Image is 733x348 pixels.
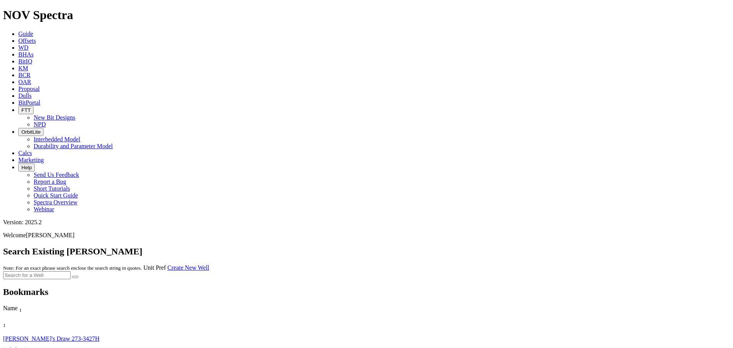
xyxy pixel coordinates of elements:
[18,163,35,172] button: Help
[21,107,31,113] span: FTT
[3,335,100,342] a: [PERSON_NAME]'s Draw 273-3427H
[21,129,40,135] span: OrbitLite
[34,178,66,185] a: Report a Bug
[34,172,79,178] a: Send Us Feedback
[34,185,70,192] a: Short Tutorials
[3,320,6,327] span: Sort None
[34,121,46,128] a: NPD
[19,307,22,313] sub: 1
[3,305,679,320] div: Sort None
[18,150,32,156] a: Calcs
[3,287,730,297] h2: Bookmarks
[3,322,6,328] sub: 1
[34,206,54,212] a: Webinar
[3,305,679,313] div: Name Sort None
[3,305,18,311] span: Name
[34,199,77,206] a: Spectra Overview
[18,58,32,65] a: BitIQ
[3,8,730,22] h1: NOV Spectra
[3,232,730,239] p: Welcome
[143,264,166,271] a: Unit Pref
[3,271,71,279] input: Search for a Well
[18,37,36,44] a: Offsets
[21,165,32,170] span: Help
[3,320,41,335] div: Sort None
[34,192,78,199] a: Quick Start Guide
[3,329,41,335] div: Column Menu
[18,65,28,71] a: KM
[18,106,34,114] button: FTT
[18,31,33,37] a: Guide
[18,79,31,85] a: OAR
[18,157,44,163] a: Marketing
[3,265,142,271] small: Note: For an exact phrase search enclose the search string in quotes.
[34,114,75,121] a: New Bit Designs
[34,136,80,142] a: Interbedded Model
[3,313,679,320] div: Column Menu
[168,264,209,271] a: Create New Well
[3,219,730,226] div: Version: 2025.2
[19,305,22,311] span: Sort None
[18,92,32,99] a: Dulls
[18,128,44,136] button: OrbitLite
[18,72,31,78] a: BCR
[18,99,40,106] a: BitPortal
[18,44,29,51] a: WD
[3,246,730,257] h2: Search Existing [PERSON_NAME]
[34,143,113,149] a: Durability and Parameter Model
[26,232,74,238] span: [PERSON_NAME]
[3,320,41,329] div: Sort None
[18,51,34,58] a: BHAs
[18,86,40,92] a: Proposal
